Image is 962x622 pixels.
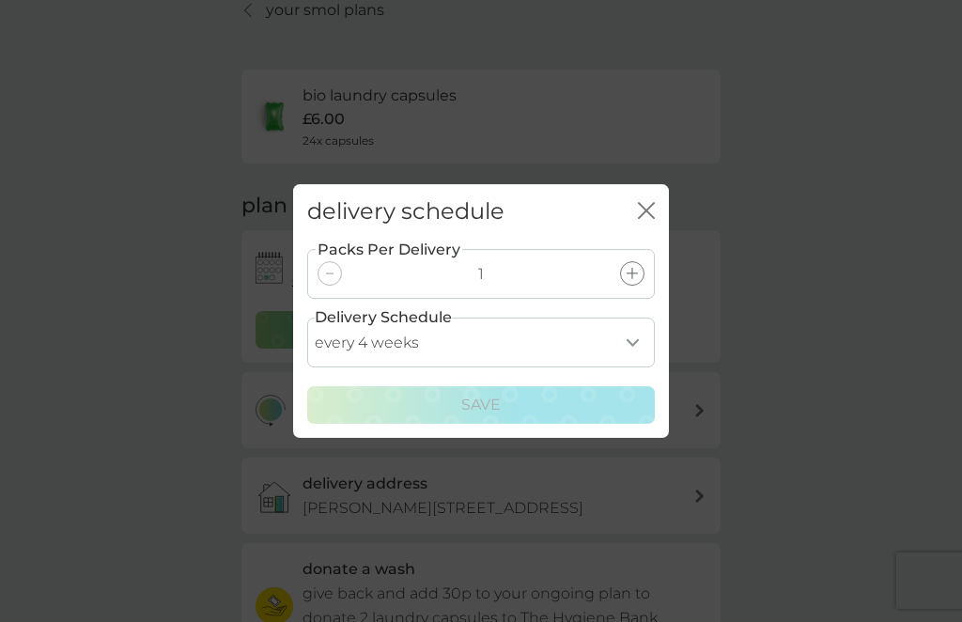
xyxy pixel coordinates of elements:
button: close [638,202,655,222]
button: Save [307,386,655,424]
p: Save [461,393,501,417]
p: 1 [478,262,484,287]
h2: delivery schedule [307,198,504,225]
label: Packs Per Delivery [316,238,462,262]
label: Delivery Schedule [315,305,452,330]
